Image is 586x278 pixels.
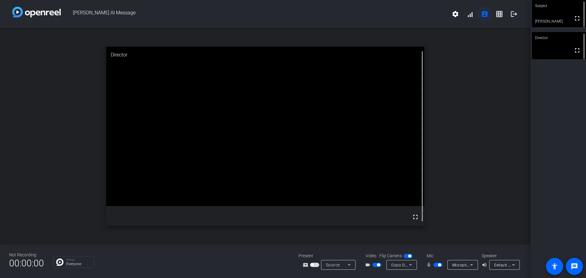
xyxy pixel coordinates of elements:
[482,253,518,259] div: Speaker
[412,213,419,221] mat-icon: fullscreen
[298,253,360,259] div: Present
[452,10,459,18] mat-icon: settings
[9,252,44,258] div: Not Recording
[496,10,503,18] mat-icon: grid_on
[551,263,558,270] mat-icon: accessibility
[365,261,372,269] mat-icon: videocam_outline
[494,262,566,267] span: Default - Headphones (Realtek(R) Audio)
[391,262,455,267] span: Cisco Desk Camera 4K (05a6:0023)
[532,32,586,44] div: Director
[426,261,433,269] mat-icon: mic_none
[463,7,477,21] button: signal_cellular_alt
[56,258,63,266] img: Chat Icon
[66,258,91,261] p: Group
[9,256,44,271] span: 00:00:00
[452,262,541,267] span: Microphone (Cisco Desk Camera 4K) (05a6:0023)
[481,10,488,18] mat-icon: account_box
[106,47,425,63] div: Director
[573,15,581,22] mat-icon: fullscreen
[379,253,402,259] span: Flip Camera
[573,47,581,54] mat-icon: fullscreen
[510,10,518,18] mat-icon: logout
[366,253,376,259] span: Video
[61,7,448,21] span: [PERSON_NAME] AI Message
[421,253,482,259] div: Mic
[12,7,61,17] img: white-gradient.svg
[326,262,340,267] span: Source
[482,261,489,269] mat-icon: volume_up
[303,261,310,269] mat-icon: screen_share_outline
[66,262,91,266] p: Everyone
[571,263,578,270] mat-icon: message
